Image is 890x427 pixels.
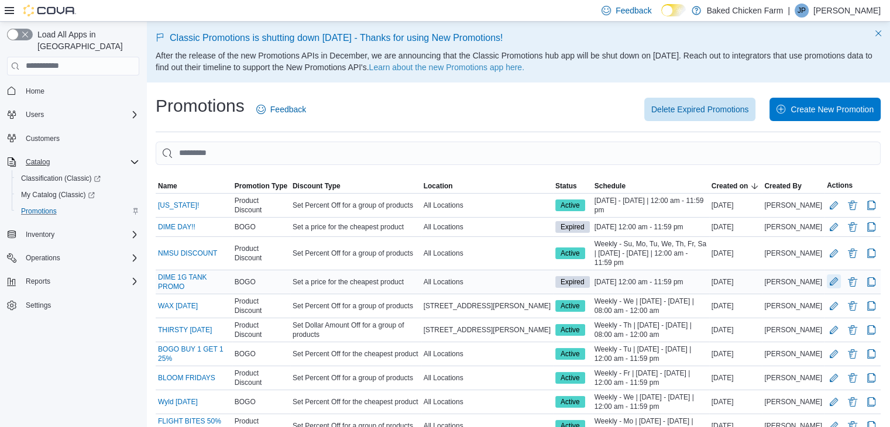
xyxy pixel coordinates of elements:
[158,273,230,291] a: DIME 1G TANK PROMO
[709,347,762,361] div: [DATE]
[827,395,841,409] button: Edit Promotion
[21,228,59,242] button: Inventory
[595,181,626,191] span: Schedule
[12,203,144,219] button: Promotions
[369,63,524,72] a: Learn about the new Promotions app here.
[2,273,144,290] button: Reports
[595,345,707,363] span: Weekly - Tu | [DATE] - [DATE] | 12:00 am - 11:59 pm
[846,371,860,385] button: Delete Promotion
[16,171,139,185] span: Classification (Classic)
[827,246,841,260] button: Edit Promotion
[424,222,463,232] span: All Locations
[827,371,841,385] button: Edit Promotion
[21,298,139,312] span: Settings
[561,373,580,383] span: Active
[158,373,215,383] a: BLOOM FRIDAYS
[16,204,61,218] a: Promotions
[595,369,707,387] span: Weekly - Fr | [DATE] - [DATE] | 12:00 am - 11:59 pm
[235,196,288,215] span: Product Discount
[764,249,822,258] span: [PERSON_NAME]
[846,220,860,234] button: Delete Promotion
[156,179,232,193] button: Name
[21,108,139,122] span: Users
[709,371,762,385] div: [DATE]
[2,226,144,243] button: Inventory
[555,199,585,211] span: Active
[595,277,683,287] span: [DATE] 12:00 am - 11:59 pm
[764,201,822,210] span: [PERSON_NAME]
[26,110,44,119] span: Users
[158,325,212,335] a: THIRSTY [DATE]
[827,198,841,212] button: Edit Promotion
[813,4,881,18] p: [PERSON_NAME]
[864,347,878,361] button: Clone Promotion
[16,204,139,218] span: Promotions
[769,98,881,121] button: Create New Promotion
[12,170,144,187] a: Classification (Classic)
[864,220,878,234] button: Clone Promotion
[707,4,784,18] p: Baked Chicken Farm
[21,84,49,98] a: Home
[21,251,139,265] span: Operations
[561,397,580,407] span: Active
[21,190,95,199] span: My Catalog (Classic)
[290,198,421,212] div: Set Percent Off for a group of products
[616,5,651,16] span: Feedback
[762,179,824,193] button: Created By
[26,253,60,263] span: Operations
[424,349,463,359] span: All Locations
[661,4,686,16] input: Dark Mode
[158,222,195,232] a: DIME DAY!!
[21,274,139,288] span: Reports
[555,181,577,191] span: Status
[235,297,288,315] span: Product Discount
[827,220,841,234] button: Edit Promotion
[827,299,841,313] button: Edit Promotion
[864,323,878,337] button: Clone Promotion
[21,274,55,288] button: Reports
[235,321,288,339] span: Product Discount
[555,276,590,288] span: Expired
[26,230,54,239] span: Inventory
[709,395,762,409] div: [DATE]
[235,349,256,359] span: BOGO
[764,397,822,407] span: [PERSON_NAME]
[26,277,50,286] span: Reports
[158,249,217,258] a: NMSU DISCOUNT
[235,277,256,287] span: BOGO
[709,179,762,193] button: Created on
[424,181,453,191] span: Location
[764,301,822,311] span: [PERSON_NAME]
[21,206,57,216] span: Promotions
[864,246,878,260] button: Clone Promotion
[235,222,256,232] span: BOGO
[21,251,65,265] button: Operations
[424,325,551,335] span: [STREET_ADDRESS][PERSON_NAME]
[21,132,64,146] a: Customers
[156,50,881,73] p: After the release of the new Promotions APIs in December, we are announcing that the Classic Prom...
[424,249,463,258] span: All Locations
[252,98,311,121] a: Feedback
[16,188,99,202] a: My Catalog (Classic)
[709,323,762,337] div: [DATE]
[864,275,878,289] button: Clone Promotion
[788,4,790,18] p: |
[290,220,421,234] div: Set a price for the cheapest product
[709,246,762,260] div: [DATE]
[795,4,809,18] div: Julio Perez
[709,198,762,212] div: [DATE]
[290,179,421,193] button: Discount Type
[2,130,144,147] button: Customers
[553,179,592,193] button: Status
[764,222,822,232] span: [PERSON_NAME]
[595,196,707,215] span: [DATE] - [DATE] | 12:00 am - 11:59 pm
[158,181,177,191] span: Name
[846,246,860,260] button: Delete Promotion
[26,157,50,167] span: Catalog
[21,84,139,98] span: Home
[864,198,878,212] button: Clone Promotion
[764,277,822,287] span: [PERSON_NAME]
[2,82,144,99] button: Home
[595,297,707,315] span: Weekly - We | [DATE] - [DATE] | 08:00 am - 12:00 am
[2,154,144,170] button: Catalog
